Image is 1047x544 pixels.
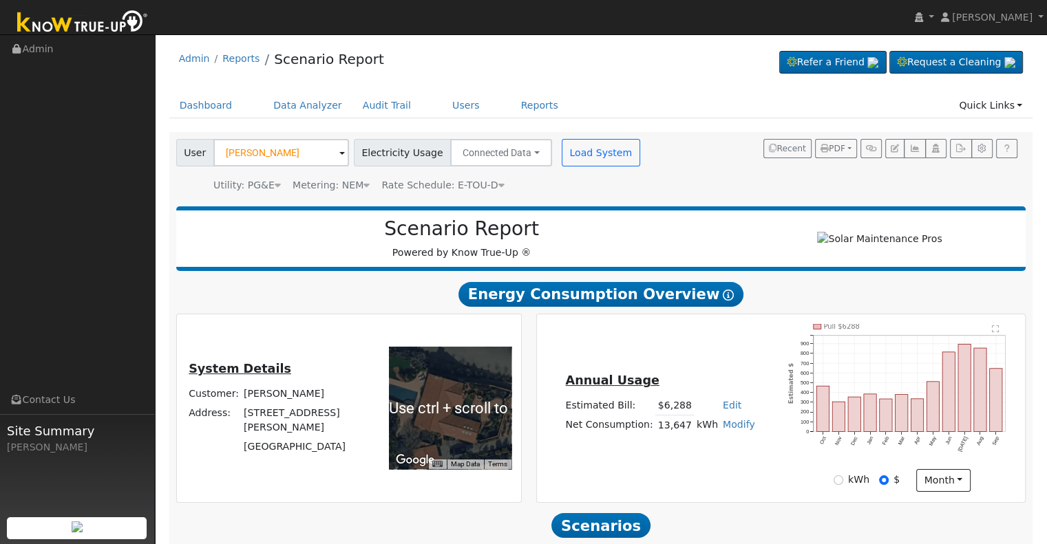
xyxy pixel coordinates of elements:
text: 400 [801,389,809,395]
button: Connected Data [450,139,552,166]
td: Address: [187,403,242,437]
a: Audit Trail [352,93,421,118]
div: [PERSON_NAME] [7,440,147,455]
a: Data Analyzer [263,93,352,118]
text: Pull $6288 [824,323,860,330]
text:  [992,325,1000,333]
span: Energy Consumption Overview [458,282,743,307]
rect: onclick="" [911,399,924,432]
h2: Scenario Report [190,217,733,241]
rect: onclick="" [816,386,829,431]
label: kWh [848,472,869,487]
input: kWh [834,475,843,485]
text: Aug [975,435,985,446]
u: System Details [189,362,291,376]
a: Edit [723,400,741,411]
td: 13,647 [655,415,694,435]
a: Modify [723,419,755,430]
span: User [176,139,214,166]
text: 100 [801,419,809,425]
text: Estimated $ [788,363,795,404]
a: Quick Links [949,93,1033,118]
text: 0 [806,428,809,435]
span: [PERSON_NAME] [952,12,1033,23]
button: Edit User [885,139,905,158]
text: Mar [897,435,907,446]
label: $ [893,472,900,487]
text: Feb [881,435,890,446]
input: Select a User [213,139,349,166]
div: Powered by Know True-Up ® [183,217,741,260]
td: [PERSON_NAME] [242,384,370,403]
text: 800 [801,350,809,356]
a: Help Link [996,139,1017,158]
div: Utility: PG&E [213,178,281,193]
button: Load System [562,139,640,166]
img: Google [392,451,438,469]
button: Generate Report Link [860,139,882,158]
span: PDF [821,144,845,153]
text: 500 [801,380,809,386]
span: Alias: HETOUC [381,179,504,191]
td: kWh [694,415,720,435]
rect: onclick="" [990,369,1002,432]
button: Map Data [451,459,480,469]
rect: onclick="" [974,348,986,432]
button: Multi-Series Graph [904,139,925,158]
a: Scenario Report [274,51,384,67]
text: Sep [991,435,1001,446]
a: Users [442,93,490,118]
button: Settings [971,139,993,158]
text: Apr [913,435,922,446]
span: Scenarios [551,513,650,538]
span: Electricity Usage [354,139,451,166]
img: Solar Maintenance Pros [817,232,942,246]
u: Annual Usage [565,373,659,387]
i: Show Help [723,290,734,301]
rect: onclick="" [864,394,876,432]
rect: onclick="" [958,344,971,431]
text: 200 [801,409,809,415]
button: Login As [925,139,946,158]
a: Request a Cleaning [889,51,1023,74]
rect: onclick="" [832,402,845,431]
text: 300 [801,399,809,405]
button: Recent [763,139,812,158]
span: Site Summary [7,422,147,440]
rect: onclick="" [848,397,860,431]
td: Net Consumption: [563,415,655,435]
rect: onclick="" [942,352,955,432]
text: Jan [865,435,874,446]
text: Nov [834,435,843,446]
img: retrieve [72,521,83,532]
input: $ [879,475,889,485]
text: 700 [801,360,809,366]
button: Keyboard shortcuts [432,459,442,469]
a: Open this area in Google Maps (opens a new window) [392,451,438,469]
a: Dashboard [169,93,243,118]
button: month [916,469,971,492]
text: 900 [801,340,809,347]
td: Customer: [187,384,242,403]
text: May [928,435,938,447]
a: Reports [511,93,569,118]
img: retrieve [867,57,878,68]
text: Oct [818,435,827,445]
rect: onclick="" [880,399,892,432]
rect: onclick="" [927,382,939,432]
td: Estimated Bill: [563,395,655,415]
a: Terms (opens in new tab) [488,460,507,468]
td: [GEOGRAPHIC_DATA] [242,437,370,456]
a: Admin [179,53,210,64]
img: retrieve [1004,57,1015,68]
text: Dec [849,435,859,446]
text: 600 [801,370,809,376]
button: PDF [815,139,857,158]
rect: onclick="" [896,395,908,432]
td: $6,288 [655,395,694,415]
td: [STREET_ADDRESS][PERSON_NAME] [242,403,370,437]
button: Export Interval Data [950,139,971,158]
a: Reports [222,53,260,64]
a: Refer a Friend [779,51,887,74]
div: Metering: NEM [293,178,370,193]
